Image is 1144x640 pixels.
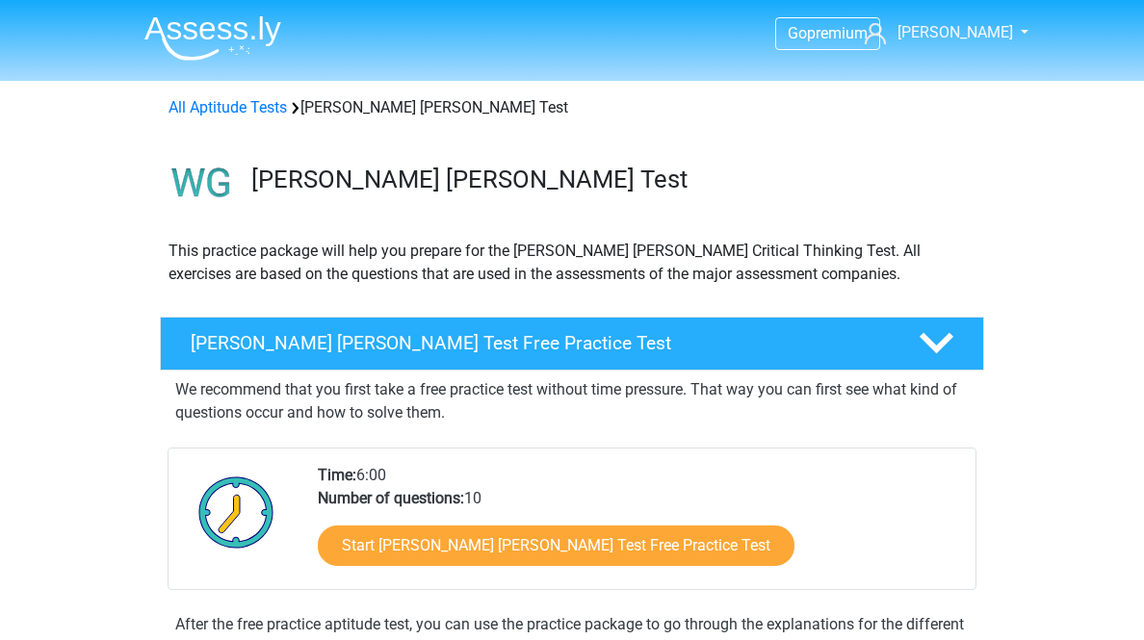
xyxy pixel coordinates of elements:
[897,23,1013,41] span: [PERSON_NAME]
[318,466,356,484] b: Time:
[144,15,281,61] img: Assessly
[776,20,879,46] a: Gopremium
[161,96,983,119] div: [PERSON_NAME] [PERSON_NAME] Test
[857,21,1015,44] a: [PERSON_NAME]
[152,317,992,371] a: [PERSON_NAME] [PERSON_NAME] Test Free Practice Test
[169,240,975,286] p: This practice package will help you prepare for the [PERSON_NAME] [PERSON_NAME] Critical Thinking...
[318,525,794,566] a: Start [PERSON_NAME] [PERSON_NAME] Test Free Practice Test
[318,489,464,507] b: Number of questions:
[807,24,868,42] span: premium
[169,98,287,116] a: All Aptitude Tests
[188,464,285,560] img: Clock
[191,332,888,354] h4: [PERSON_NAME] [PERSON_NAME] Test Free Practice Test
[175,378,969,424] p: We recommend that you first take a free practice test without time pressure. That way you can fir...
[788,24,807,42] span: Go
[251,165,969,194] h3: [PERSON_NAME] [PERSON_NAME] Test
[303,464,975,589] div: 6:00 10
[161,142,243,224] img: watson glaser test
